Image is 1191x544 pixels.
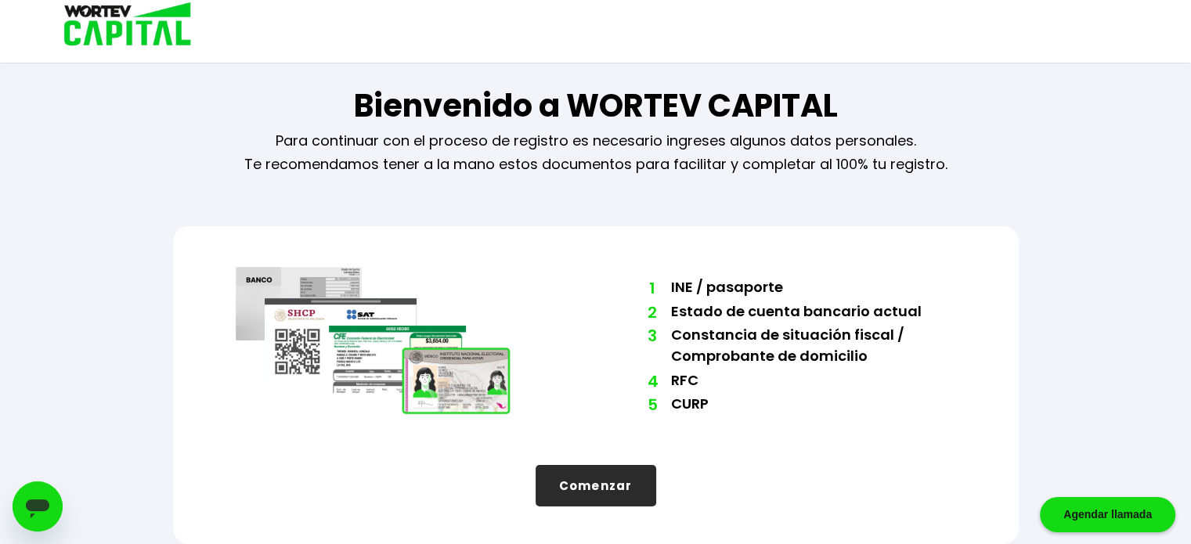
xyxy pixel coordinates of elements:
li: Estado de cuenta bancario actual [671,301,956,325]
span: 3 [648,324,655,348]
li: INE / pasaporte [671,276,956,301]
button: Comenzar [536,465,656,506]
span: 5 [648,393,655,416]
li: Constancia de situación fiscal / Comprobante de domicilio [671,324,956,369]
span: 4 [648,369,655,393]
div: Agendar llamada [1040,497,1175,532]
iframe: Botón para iniciar la ventana de mensajería [13,481,63,531]
span: 1 [648,276,655,300]
li: RFC [671,369,956,394]
li: CURP [671,393,956,417]
span: 2 [648,301,655,324]
p: Para continuar con el proceso de registro es necesario ingreses algunos datos personales. Te reco... [244,129,947,176]
h1: Bienvenido a WORTEV CAPITAL [354,82,838,129]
